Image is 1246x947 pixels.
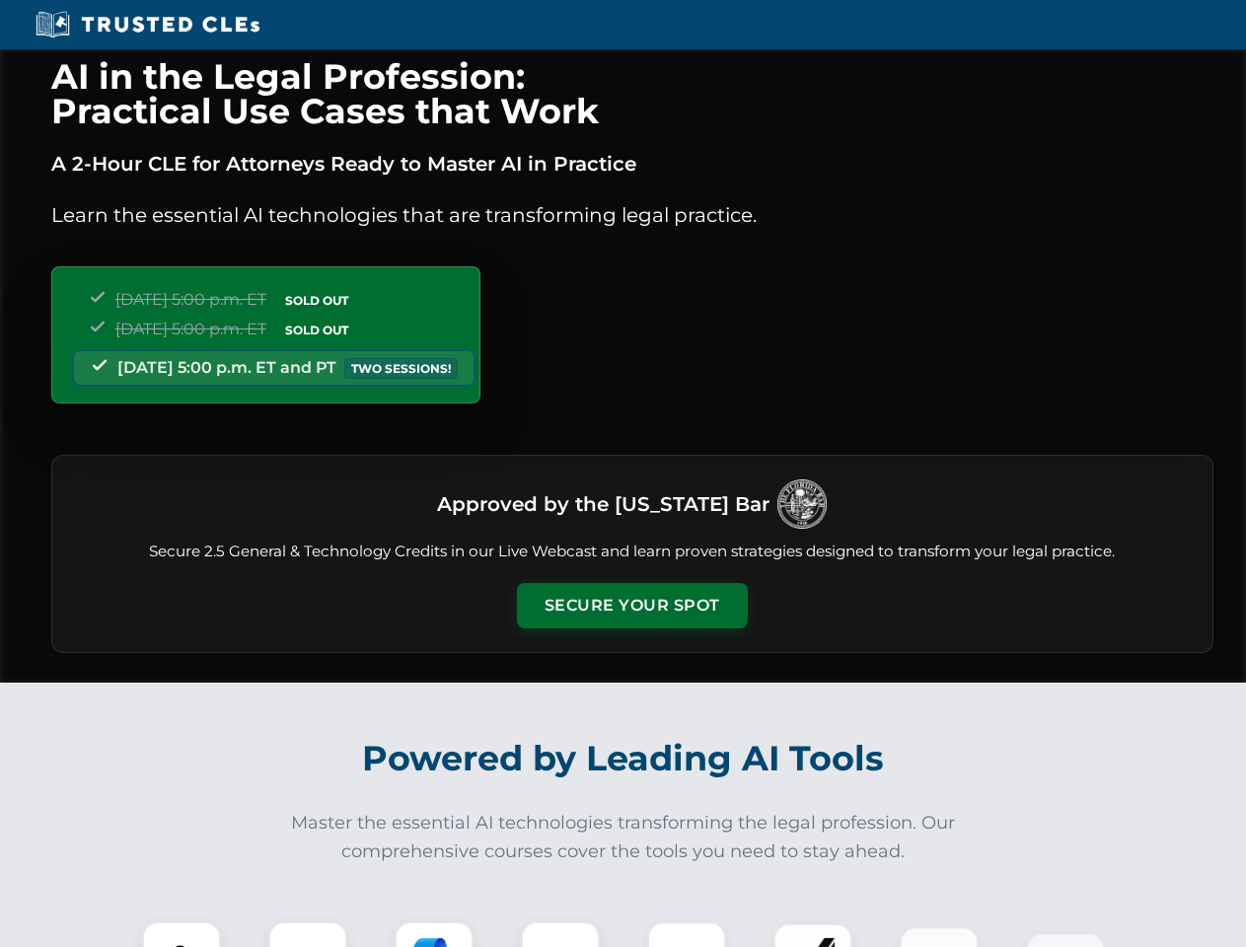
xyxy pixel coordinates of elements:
img: Logo [777,479,827,529]
p: Learn the essential AI technologies that are transforming legal practice. [51,199,1213,231]
span: [DATE] 5:00 p.m. ET [115,320,266,338]
p: Master the essential AI technologies transforming the legal profession. Our comprehensive courses... [278,809,969,866]
h1: AI in the Legal Profession: Practical Use Cases that Work [51,59,1213,128]
p: A 2-Hour CLE for Attorneys Ready to Master AI in Practice [51,148,1213,180]
h3: Approved by the [US_STATE] Bar [437,486,770,522]
span: SOLD OUT [278,320,355,340]
span: [DATE] 5:00 p.m. ET [115,290,266,309]
span: SOLD OUT [278,290,355,311]
p: Secure 2.5 General & Technology Credits in our Live Webcast and learn proven strategies designed ... [76,541,1189,563]
h2: Powered by Leading AI Tools [77,724,1170,793]
button: Secure Your Spot [517,583,748,628]
img: Trusted CLEs [30,10,265,39]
